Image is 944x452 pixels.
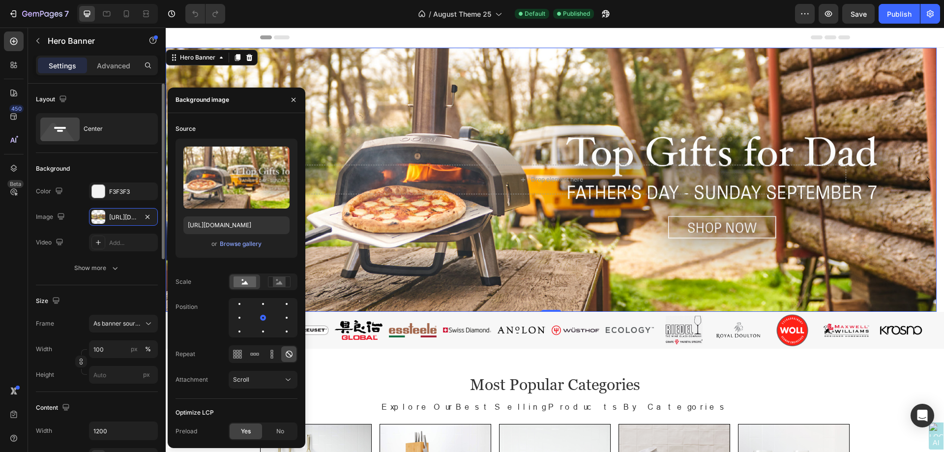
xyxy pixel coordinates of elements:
div: Position [176,302,198,311]
div: Add... [109,239,155,247]
button: Browse gallery [219,239,262,249]
button: Scroll [229,371,297,389]
div: 450 [9,105,24,113]
div: Show more [74,263,120,273]
button: Save [842,4,875,24]
div: % [145,345,151,354]
img: Alt image [332,299,380,306]
img: gempages_490549523903415443-df21c1ef-a9b2-42fa-a7b5-e471b0dfa7d9.png [386,296,434,309]
img: gempages_490549523903415443-6da883a8-d320-422b-8d17-2d142ec2ce01.png [657,294,705,311]
div: Source [176,124,196,133]
iframe: To enrich screen reader interactions, please activate Accessibility in Grammarly extension settings [166,28,944,452]
img: preview-image [183,147,290,209]
div: Scale [176,277,191,286]
div: Width [36,426,52,435]
button: % [128,343,140,355]
h2: Most Popular Categories [94,346,684,368]
div: Center [84,118,144,140]
button: 7 [4,4,73,24]
label: Height [36,370,54,379]
span: Scroll [233,376,249,383]
div: Background [36,164,70,173]
img: gempages_490549523903415443-8aaa6a55-1862-471e-8c20-0777d4cd1b7b.png [440,300,488,305]
div: Background image [176,95,229,104]
div: Size [36,295,62,308]
div: Drop element here [365,148,417,156]
div: Hero Banner [12,26,52,34]
div: Image [36,211,67,224]
p: Advanced [97,60,130,71]
div: Browse gallery [220,240,262,248]
img: Alt image [115,298,163,307]
p: Settings [49,60,76,71]
div: Optimize LCP [176,408,214,417]
span: Yes [241,427,251,436]
div: Layout [36,93,69,106]
p: Explore Our Best Selling Products By Categories [95,373,683,386]
button: Show more [36,259,158,277]
div: Repeat [176,350,195,359]
img: Alt image [60,293,108,313]
img: Alt image [277,300,325,305]
div: Color [36,185,65,198]
button: Publish [879,4,920,24]
input: px [89,366,158,384]
div: Publish [887,9,912,19]
span: Default [525,9,545,18]
p: Hero Banner [48,35,131,47]
div: Video [36,236,65,249]
span: Save [851,10,867,18]
input: https://example.com/image.jpg [183,216,290,234]
div: F3F3F3 [109,187,155,196]
span: No [276,427,284,436]
div: [URL][DOMAIN_NAME] [109,213,138,222]
span: August Theme 25 [433,9,491,19]
label: Width [36,345,52,354]
button: As banner source [89,315,158,332]
input: Auto [89,422,157,440]
p: 7 [64,8,69,20]
label: Frame [36,319,54,328]
span: or [211,238,217,250]
img: gempages_490549523903415443-5204faff-028b-4488-8456-22cdc96ecf9f.png [500,288,537,317]
span: As banner source [93,319,142,328]
span: Published [563,9,590,18]
img: gempages_490549523903415443-e031f1e3-e114-4dec-995b-443f6b6aea4c.png [549,294,596,312]
div: Content [36,401,72,415]
img: Alt image [223,296,271,310]
img: Alt image [6,300,54,305]
span: / [429,9,431,19]
img: gempages_490549523903415443-bf0985a5-a407-4845-91d8-b3cf0497a912.png [603,287,650,319]
div: Beta [7,180,24,188]
span: px [143,371,150,378]
div: px [131,345,138,354]
div: Preload [176,427,197,436]
input: px% [89,340,158,358]
button: px [142,343,154,355]
div: Attachment [176,375,208,384]
div: Open Intercom Messenger [911,404,934,427]
button: Carousel Next Arrow [755,144,770,160]
div: Undo/Redo [185,4,225,24]
img: Alt image [169,293,217,312]
img: gempages_490549523903415443-ab8d9f09-1ea3-4a03-af06-6d73273807bd.png [711,295,759,310]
